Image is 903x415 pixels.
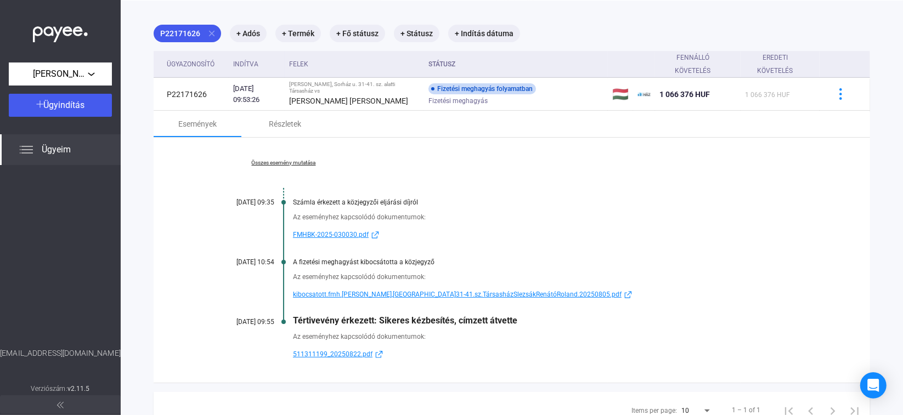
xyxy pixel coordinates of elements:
img: external-link-blue [369,231,382,239]
div: Részletek [269,117,302,130]
div: Az eseményhez kapcsolódó dokumentumok: [293,271,815,282]
img: white-payee-white-dot.svg [33,20,88,43]
div: [DATE] 09:55 [208,318,274,326]
img: list.svg [20,143,33,156]
div: Indítva [233,58,258,71]
span: 1 066 376 HUF [659,90,710,99]
a: 511311199_20250822.pdfexternal-link-blue [293,348,815,361]
span: [PERSON_NAME] u. 20. számú [GEOGRAPHIC_DATA] [33,67,88,81]
div: Fennálló követelés [659,51,736,77]
mat-chip: + Státusz [394,25,439,42]
div: Eredeti követelés [745,51,805,77]
div: Az eseményhez kapcsolódó dokumentumok: [293,212,815,223]
th: Státusz [424,51,608,78]
div: Felek [289,58,420,71]
img: arrow-double-left-grey.svg [57,402,64,408]
button: more-blue [829,83,852,106]
div: [PERSON_NAME], Sorház u. 31-41. sz. alatti Társasház vs [289,81,420,94]
span: 1 066 376 HUF [745,91,790,99]
img: external-link-blue [373,350,386,359]
mat-chip: + Indítás dátuma [448,25,520,42]
img: ehaz-mini [637,88,651,101]
span: 511311199_20250822.pdf [293,348,373,361]
mat-chip: + Fő státusz [330,25,385,42]
mat-chip: + Adós [230,25,267,42]
span: Ügyeim [42,143,71,156]
td: P22171626 [154,78,229,111]
span: 10 [681,407,689,414]
a: Összes esemény mutatása [208,160,359,166]
mat-icon: close [207,29,217,38]
img: plus-white.svg [36,100,44,108]
div: A fizetési meghagyást kibocsátotta a közjegyző [293,258,815,266]
img: external-link-blue [622,291,635,299]
strong: v2.11.5 [67,385,90,393]
mat-chip: P22171626 [154,25,221,42]
div: [DATE] 09:35 [208,198,274,206]
div: Események [178,117,217,130]
div: Fennálló követelés [659,51,726,77]
span: kibocsatott.fmh.[PERSON_NAME],[GEOGRAPHIC_DATA]31-41.sz.TársasházSlezsákRenátóRoland.20250805.pdf [293,288,622,301]
a: kibocsatott.fmh.[PERSON_NAME],[GEOGRAPHIC_DATA]31-41.sz.TársasházSlezsákRenátóRoland.20250805.pdf... [293,288,815,301]
a: FMHBK-2025-030030.pdfexternal-link-blue [293,228,815,241]
div: Open Intercom Messenger [860,372,887,399]
span: FMHBK-2025-030030.pdf [293,228,369,241]
img: more-blue [835,88,846,100]
strong: [PERSON_NAME] [PERSON_NAME] [289,96,408,105]
button: Ügyindítás [9,94,112,117]
div: Az eseményhez kapcsolódó dokumentumok: [293,331,815,342]
div: Felek [289,58,308,71]
div: [DATE] 09:53:26 [233,83,280,105]
div: Indítva [233,58,280,71]
td: 🇭🇺 [608,78,633,111]
span: Ügyindítás [44,100,85,110]
mat-chip: + Termék [275,25,321,42]
div: Eredeti követelés [745,51,815,77]
div: Fizetési meghagyás folyamatban [428,83,536,94]
div: Ügyazonosító [167,58,224,71]
span: Fizetési meghagyás [428,94,488,107]
button: [PERSON_NAME] u. 20. számú [GEOGRAPHIC_DATA] [9,62,112,86]
div: Ügyazonosító [167,58,215,71]
div: Számla érkezett a közjegyzői eljárási díjról [293,198,815,206]
div: [DATE] 10:54 [208,258,274,266]
div: Tértivevény érkezett: Sikeres kézbesítés, címzett átvette [293,315,815,326]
